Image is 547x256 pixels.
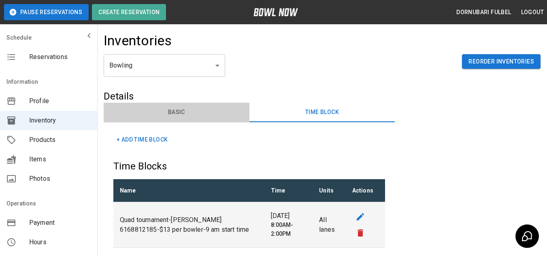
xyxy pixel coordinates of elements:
[113,179,264,202] th: Name
[346,179,385,202] th: Actions
[104,103,249,122] button: Basic
[352,225,368,241] button: remove
[120,215,258,235] p: Quad tournament-[PERSON_NAME] 6168812185-$13 per bowler-9 am start time
[271,211,306,221] p: [DATE]
[29,237,91,247] span: Hours
[352,209,368,225] button: edit
[104,90,395,103] h5: Details
[518,5,547,20] button: Logout
[29,116,91,125] span: Inventory
[29,52,91,62] span: Reservations
[29,135,91,145] span: Products
[104,54,225,77] div: Bowling
[29,154,91,164] span: Items
[92,4,166,20] button: Create Reservation
[271,221,306,239] h6: 8:00AM-2:00PM
[4,4,89,20] button: Pause Reservations
[29,218,91,228] span: Payment
[249,103,395,122] button: Time Block
[253,8,298,16] img: logo
[104,32,172,49] h4: Inventories
[264,179,313,202] th: Time
[453,5,514,20] button: Dornubari Fulbel
[29,96,91,106] span: Profile
[113,160,385,173] h5: Time Blocks
[29,174,91,184] span: Photos
[319,215,339,235] p: All lanes
[113,132,171,147] button: + Add Time Block
[462,54,541,69] button: Reorder Inventories
[313,179,346,202] th: Units
[104,103,395,122] div: basic tabs example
